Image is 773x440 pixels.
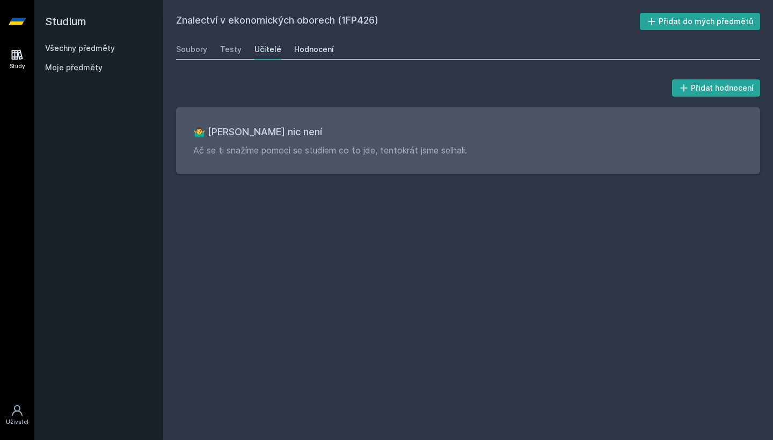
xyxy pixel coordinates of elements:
[220,44,242,55] div: Testy
[176,13,640,30] h2: Znalectví v ekonomických oborech (1FP426)
[193,144,743,157] p: Ač se ti snažíme pomoci se studiem co to jde, tentokrát jsme selhali.
[6,418,28,426] div: Uživatel
[672,79,761,97] button: Přidat hodnocení
[10,62,25,70] div: Study
[254,39,281,60] a: Učitelé
[254,44,281,55] div: Učitelé
[176,44,207,55] div: Soubory
[294,39,334,60] a: Hodnocení
[294,44,334,55] div: Hodnocení
[640,13,761,30] button: Přidat do mých předmětů
[220,39,242,60] a: Testy
[176,39,207,60] a: Soubory
[2,43,32,76] a: Study
[193,124,743,140] h3: 🤷‍♂️ [PERSON_NAME] nic není
[45,43,115,53] a: Všechny předměty
[45,62,103,73] span: Moje předměty
[2,399,32,431] a: Uživatel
